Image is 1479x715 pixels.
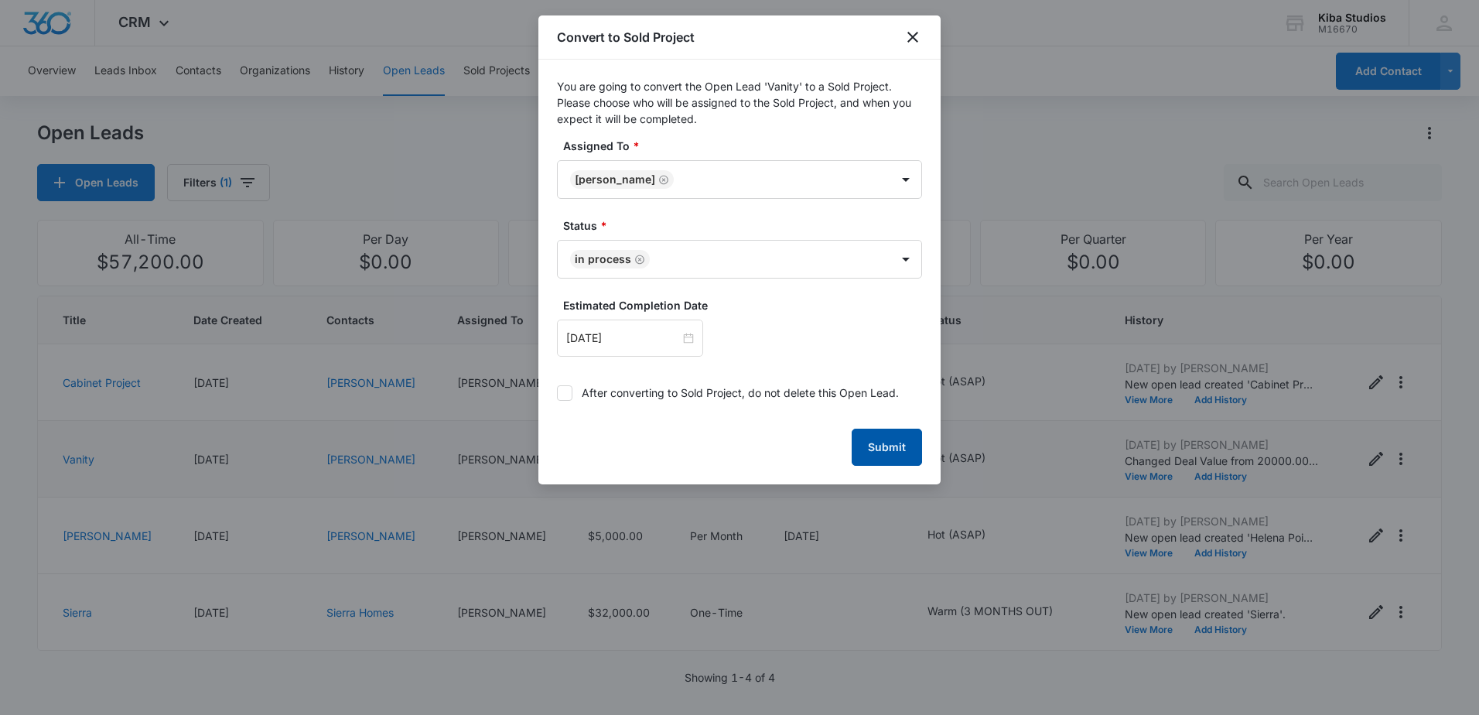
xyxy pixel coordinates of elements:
[903,28,922,46] button: close
[852,429,922,466] button: Submit
[563,297,928,313] label: Estimated Completion Date
[563,138,928,154] label: Assigned To
[557,385,922,401] label: After converting to Sold Project, do not delete this Open Lead.
[563,217,928,234] label: Status
[557,28,695,46] h1: Convert to Sold Project
[557,78,922,127] p: You are going to convert the Open Lead 'Vanity' to a Sold Project. Please choose who will be assi...
[631,254,645,265] div: Remove In Process
[566,330,680,347] input: Nov 1, 2025
[655,174,669,185] div: Remove Brett Turner
[575,254,631,265] div: In Process
[575,174,655,185] div: [PERSON_NAME]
